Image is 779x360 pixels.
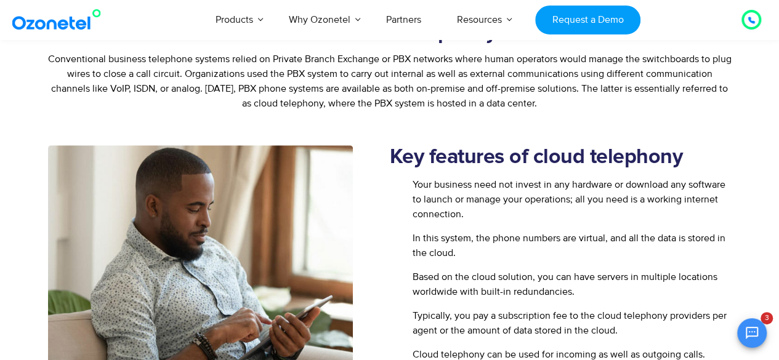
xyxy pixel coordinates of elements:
[390,145,732,170] h2: Key features of cloud telephony
[410,308,732,338] span: Typically, you pay a subscription fee to the cloud telephony providers per agent or the amount of...
[737,318,767,348] button: Open chat
[535,6,640,34] a: Request a Demo
[761,312,773,324] span: 3
[410,270,732,299] span: Based on the cloud solution, you can have servers in multiple locations worldwide with built-in r...
[410,177,732,222] span: Your business need not invest in any hardware or download any software to launch or manage your o...
[48,53,732,110] span: Conventional business telephone systems relied on Private Branch Exchange or PBX networks where h...
[410,231,732,260] span: In this system, the phone numbers are virtual, and all the data is stored in the cloud.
